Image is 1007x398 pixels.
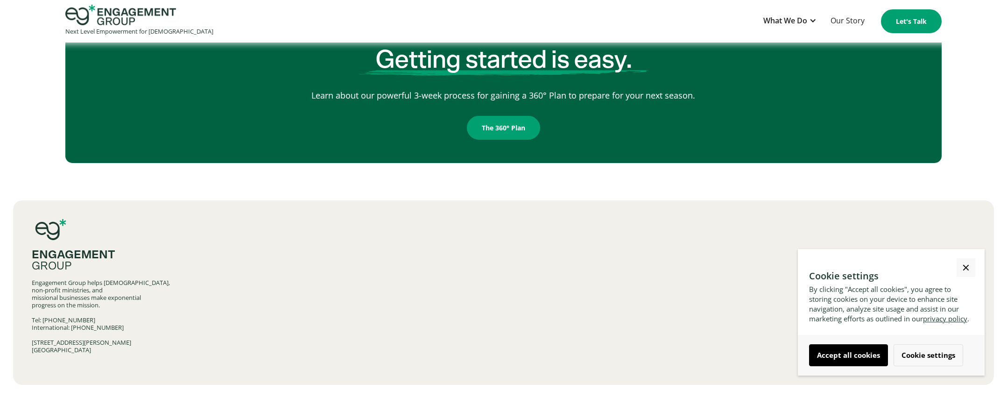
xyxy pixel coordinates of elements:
div: Next Level Empowerment for [DEMOGRAPHIC_DATA] [65,25,213,38]
img: Engagement Group Logo Icon [65,5,176,25]
a: Our Story [826,10,869,33]
div: What We Do [763,14,807,27]
div: What We Do [759,10,821,33]
a: Cookie settings [894,344,963,366]
div: Engagement Group helps [DEMOGRAPHIC_DATA], non-profit ministries, and missional businesses make e... [32,279,975,354]
strong: Engagement [32,249,115,261]
div: © Copyright 2025 Engagement Group. All rights reserved. [32,354,975,366]
img: Engagement Group stacked logo [32,219,70,240]
a: The 360° Plan [467,116,540,140]
a: home [65,5,213,38]
a: Let's Talk [881,9,942,33]
a: Close Cookie Popup [957,258,975,277]
h2: Getting started is easy. [357,40,650,80]
div: Group [32,249,975,272]
a: privacy policy [923,314,967,323]
div: Cookie settings [809,270,973,283]
div: By clicking "Accept all cookies", you agree to storing cookies on your device to enhance site nav... [809,284,973,324]
a: Accept all cookies [809,344,888,366]
p: Learn about our powerful 3-week process for gaining a 360° Plan to prepare for your next season. [311,89,695,102]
